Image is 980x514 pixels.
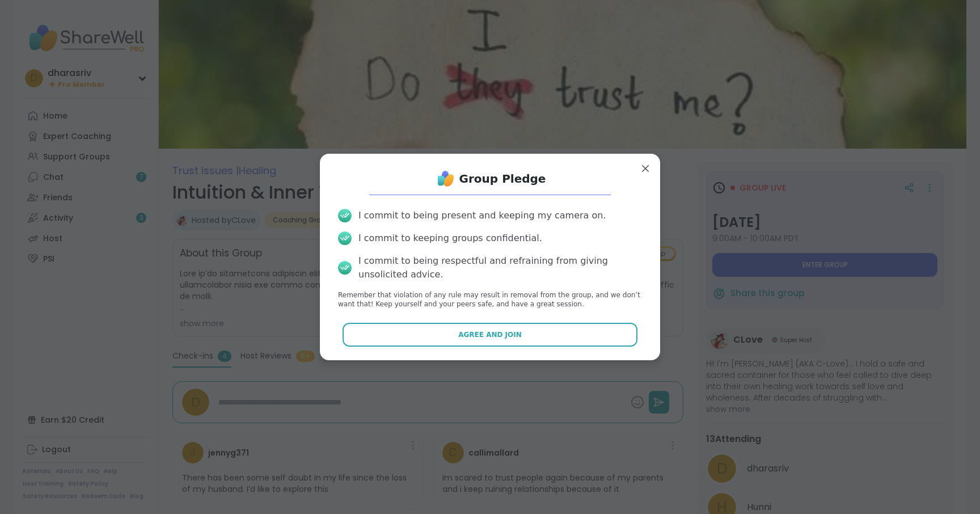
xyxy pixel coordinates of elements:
[358,254,642,281] div: I commit to being respectful and refraining from giving unsolicited advice.
[358,231,542,245] div: I commit to keeping groups confidential.
[458,330,522,340] span: Agree and Join
[338,290,642,310] p: Remember that violation of any rule may result in removal from the group, and we don’t want that!...
[434,167,457,190] img: ShareWell Logo
[459,171,546,187] h1: Group Pledge
[358,209,606,222] div: I commit to being present and keeping my camera on.
[343,323,638,347] button: Agree and Join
